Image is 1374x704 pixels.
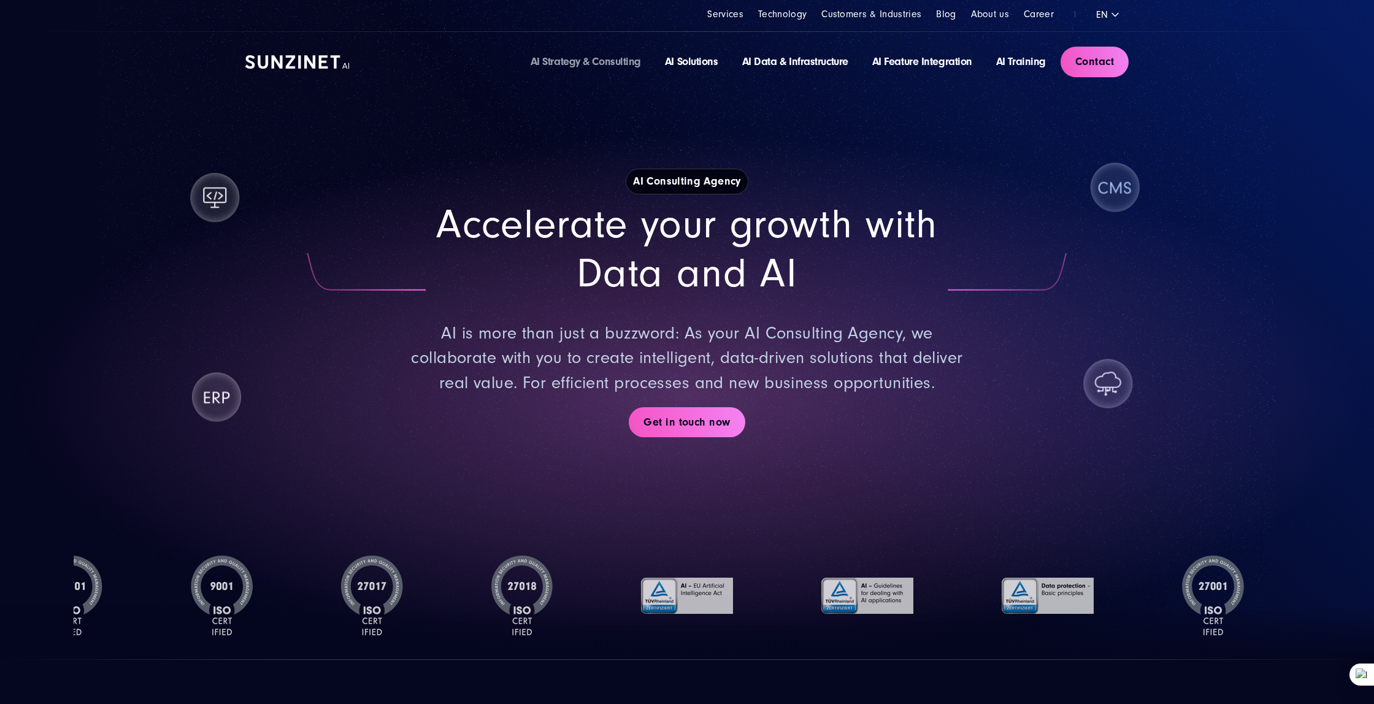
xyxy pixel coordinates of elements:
a: AI Strategy & Consulting [531,55,641,68]
a: AI Data & Infrastructure [742,55,848,68]
strong: AI Consulting Agency [626,169,748,194]
a: AI Training [996,55,1046,68]
a: Services [707,9,743,20]
a: About us [971,9,1010,20]
a: Blog [936,9,956,20]
img: TÜV Certificate - AI Guidelines for dealing with AI applications | AI agency SUNZINET [821,556,913,635]
img: ISO-27018 Logo | AI agency SUNZINET [491,556,553,635]
a: Technology [758,9,807,20]
div: Navigation Menu [531,54,1046,70]
div: Navigation Menu [707,7,1054,21]
h2: Accelerate your growth with Data and AI [396,201,978,298]
img: ISO-27017 Logo | AI agency SUNZINET [341,556,403,635]
a: Contact [1061,47,1129,77]
img: TÜV Certificate - Data protection - basic principles | AI agency SUNZINET [1002,556,1094,635]
a: Get in touch now [629,407,745,438]
a: AI Feature Integration [872,55,972,68]
img: SUNZINET AI Logo [245,55,350,69]
a: AI Solutions [665,55,718,68]
p: AI is more than just a buzzword: As your AI Consulting Agency, we collaborate with you to create ... [396,321,978,396]
img: ISO-9001 Logo | AI agency SUNZINET [191,556,253,635]
img: ISO-27001 Logo | AI agency SUNZINET [1182,556,1244,635]
img: TÜV Certificate - EU Artificial Intelligence Act | AI agency SUNZINET [641,556,733,635]
a: Career [1024,9,1054,20]
a: Customers & Industries [821,9,921,20]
